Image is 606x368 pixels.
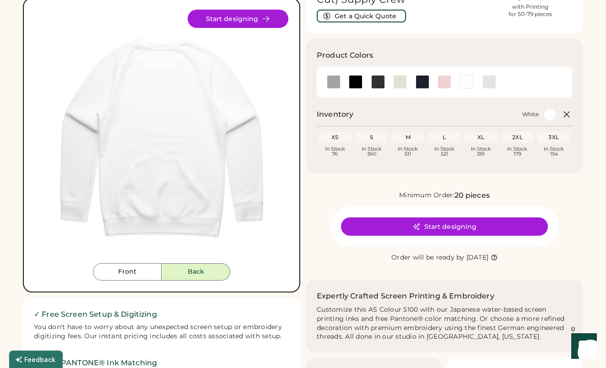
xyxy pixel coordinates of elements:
[34,309,289,320] h2: ✓ Free Screen Setup & Digitizing
[466,134,496,141] div: XL
[317,291,494,302] h2: Expertly Crafted Screen Printing & Embroidery
[393,134,422,141] div: M
[162,263,230,281] button: Back
[430,146,459,157] div: In Stock 521
[317,305,572,342] div: Customize this AS Colour 5100 with our Japanese water-based screen printing inks and free Pantone...
[454,190,490,201] div: 20 pieces
[503,134,532,141] div: 2XL
[188,10,288,28] button: Start designing
[393,146,422,157] div: In Stock 511
[317,50,373,61] h3: Product Colors
[466,146,496,157] div: In Stock 391
[466,253,489,262] div: [DATE]
[357,146,386,157] div: In Stock 360
[539,146,568,157] div: In Stock 154
[357,134,386,141] div: S
[93,263,162,281] button: Front
[563,327,602,366] iframe: Front Chat
[539,134,568,141] div: 3XL
[503,146,532,157] div: In Stock 179
[34,323,289,341] div: You don't have to worry about any unexpected screen setup or embroidery digitizing fees. Our inst...
[391,253,465,262] div: Order will be ready by
[317,10,406,22] button: Get a Quick Quote
[317,109,353,120] h2: Inventory
[320,146,350,157] div: In Stock 76
[430,134,459,141] div: L
[320,134,350,141] div: XS
[35,10,288,263] img: 5100 - White Back Image
[399,191,454,200] div: Minimum Order:
[35,10,288,263] div: 5100 Style Image
[509,3,552,18] div: with Printing for 50-79 pieces
[341,217,548,236] button: Start designing
[522,111,539,118] div: White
